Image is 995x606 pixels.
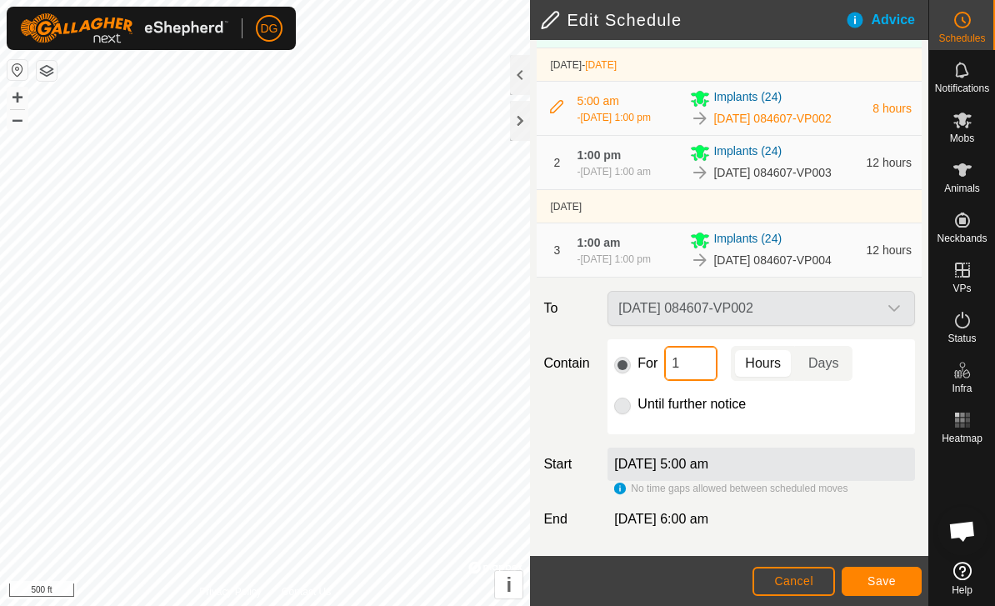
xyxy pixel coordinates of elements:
[808,353,838,373] span: Days
[282,584,331,599] a: Contact Us
[577,94,619,108] span: 5:00 am
[950,133,974,143] span: Mobs
[554,156,561,169] span: 2
[637,357,657,370] label: For
[952,383,972,393] span: Infra
[952,585,972,595] span: Help
[938,33,985,43] span: Schedules
[550,201,582,213] span: [DATE]
[580,253,650,265] span: [DATE] 1:00 pm
[867,243,912,257] span: 12 hours
[20,13,228,43] img: Gallagher Logo
[752,567,835,596] button: Cancel
[872,102,912,115] span: 8 hours
[614,512,708,526] span: [DATE] 6:00 am
[935,83,989,93] span: Notifications
[745,353,781,373] span: Hours
[929,555,995,602] a: Help
[690,250,710,270] img: To
[537,353,601,373] label: Contain
[550,59,582,71] span: [DATE]
[690,108,710,128] img: To
[537,291,601,326] label: To
[713,143,782,163] span: Implants (24)
[952,283,971,293] span: VPs
[713,252,831,269] span: [DATE] 084607-VP004
[540,10,844,30] h2: Edit Schedule
[867,574,896,588] span: Save
[577,236,620,249] span: 1:00 am
[7,109,27,129] button: –
[631,483,847,494] span: No time gaps allowed between scheduled moves
[713,110,831,128] span: [DATE] 084607-VP002
[580,112,650,123] span: [DATE] 1:00 pm
[867,156,912,169] span: 12 hours
[713,164,831,182] span: [DATE] 084607-VP003
[577,164,650,179] div: -
[537,454,601,474] label: Start
[774,574,813,588] span: Cancel
[713,88,782,108] span: Implants (24)
[580,166,650,178] span: [DATE] 1:00 am
[947,333,976,343] span: Status
[7,88,27,108] button: +
[713,230,782,250] span: Implants (24)
[585,59,617,71] span: [DATE]
[577,148,621,162] span: 1:00 pm
[937,506,987,556] div: Open chat
[842,567,922,596] button: Save
[944,183,980,193] span: Animals
[495,571,522,598] button: i
[261,20,278,38] span: DG
[637,398,746,411] label: Until further notice
[577,110,650,125] div: -
[845,10,928,30] div: Advice
[537,509,601,529] label: End
[554,243,561,257] span: 3
[614,457,708,471] label: [DATE] 5:00 am
[199,584,262,599] a: Privacy Policy
[582,59,617,71] span: -
[690,163,710,183] img: To
[37,61,57,81] button: Map Layers
[942,433,982,443] span: Heatmap
[937,233,987,243] span: Neckbands
[577,252,650,267] div: -
[507,573,512,596] span: i
[7,60,27,80] button: Reset Map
